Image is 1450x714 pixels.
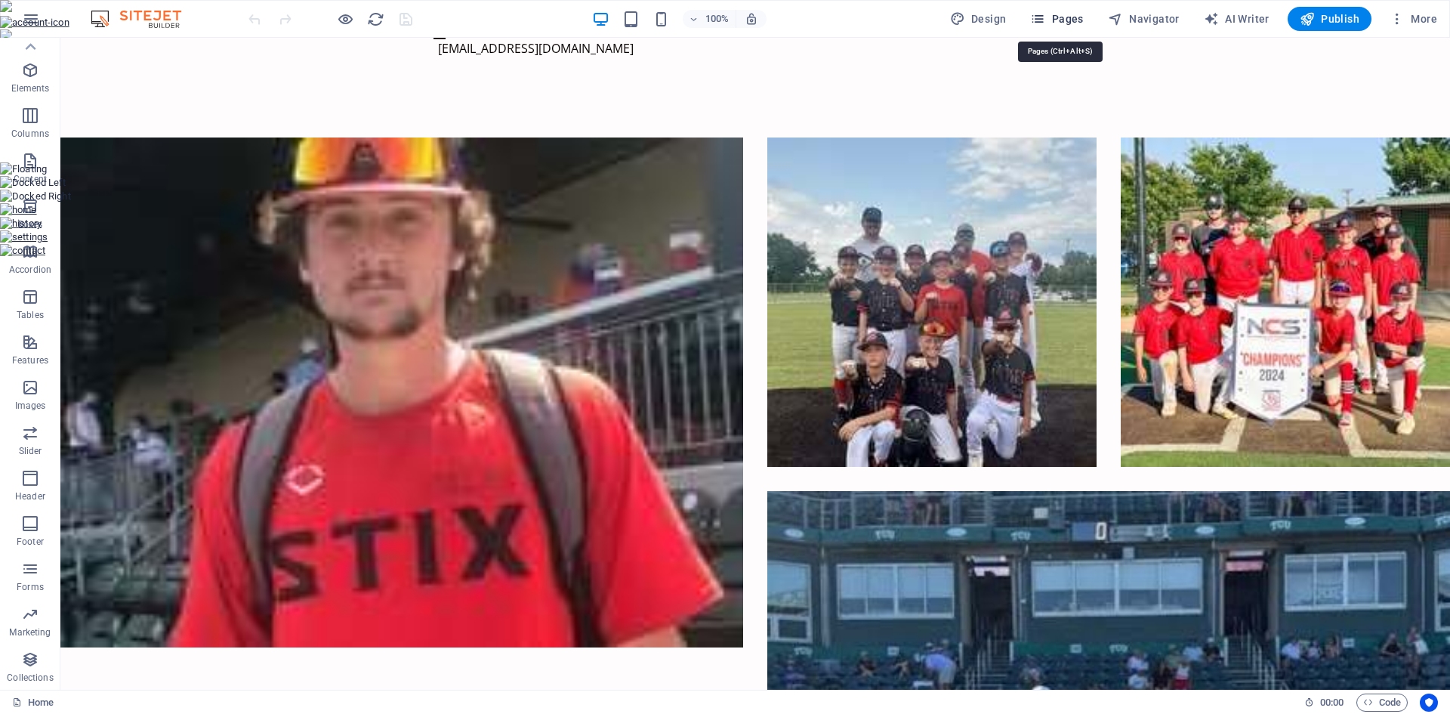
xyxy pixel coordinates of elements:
[1320,694,1344,712] span: 00 00
[9,626,51,638] p: Marketing
[1356,694,1408,712] button: Code
[9,264,51,276] p: Accordion
[7,672,53,684] p: Collections
[1331,697,1333,708] span: :
[15,400,46,412] p: Images
[17,536,44,548] p: Footer
[17,309,44,321] p: Tables
[1304,694,1344,712] h6: Session time
[15,490,45,502] p: Header
[12,354,48,366] p: Features
[12,694,54,712] a: Click to cancel selection. Double-click to open Pages
[1363,694,1401,712] span: Code
[17,581,44,593] p: Forms
[1420,694,1438,712] button: Usercentrics
[378,2,573,19] a: [EMAIL_ADDRESS][DOMAIN_NAME]
[19,445,42,457] p: Slider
